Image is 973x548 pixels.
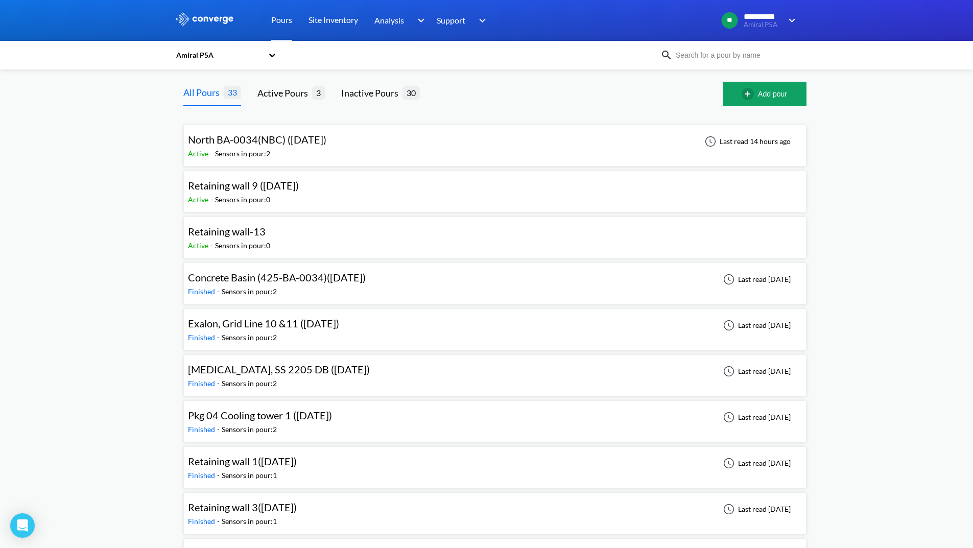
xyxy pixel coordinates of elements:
[660,49,673,61] img: icon-search.svg
[183,85,224,100] div: All Pours
[718,457,794,469] div: Last read [DATE]
[183,458,806,467] a: Retaining wall 1([DATE])Finished-Sensors in pour:1Last read [DATE]
[472,14,489,27] img: downArrow.svg
[188,195,210,204] span: Active
[210,195,215,204] span: -
[217,333,222,342] span: -
[188,271,366,283] span: Concrete Basin (425-BA-0034)([DATE])
[217,425,222,434] span: -
[183,136,806,145] a: North BA-0034(NBC) ([DATE])Active-Sensors in pour:2Last read 14 hours ago
[222,470,277,481] div: Sensors in pour: 1
[257,86,312,100] div: Active Pours
[718,365,794,377] div: Last read [DATE]
[402,86,420,99] span: 30
[673,50,796,61] input: Search for a pour by name
[222,286,277,297] div: Sensors in pour: 2
[222,378,277,389] div: Sensors in pour: 2
[183,274,806,283] a: Concrete Basin (425-BA-0034)([DATE])Finished-Sensors in pour:2Last read [DATE]
[210,241,215,250] span: -
[188,179,299,192] span: Retaining wall 9 ([DATE])
[718,273,794,285] div: Last read [DATE]
[188,425,217,434] span: Finished
[10,513,35,538] div: Open Intercom Messenger
[215,194,270,205] div: Sensors in pour: 0
[188,517,217,526] span: Finished
[183,366,806,375] a: [MEDICAL_DATA], SS 2205 DB ([DATE])Finished-Sensors in pour:2Last read [DATE]
[217,379,222,388] span: -
[188,287,217,296] span: Finished
[183,504,806,513] a: Retaining wall 3([DATE])Finished-Sensors in pour:1Last read [DATE]
[183,228,806,237] a: Retaining wall-13Active-Sensors in pour:0
[188,379,217,388] span: Finished
[222,332,277,343] div: Sensors in pour: 2
[723,82,806,106] button: Add pour
[183,182,806,191] a: Retaining wall 9 ([DATE])Active-Sensors in pour:0
[374,14,404,27] span: Analysis
[437,14,465,27] span: Support
[222,424,277,435] div: Sensors in pour: 2
[188,149,210,158] span: Active
[175,12,234,26] img: logo_ewhite.svg
[215,148,270,159] div: Sensors in pour: 2
[782,14,798,27] img: downArrow.svg
[742,88,758,100] img: add-circle-outline.svg
[215,240,270,251] div: Sensors in pour: 0
[217,287,222,296] span: -
[718,503,794,515] div: Last read [DATE]
[217,471,222,480] span: -
[188,409,332,421] span: Pkg 04 Cooling tower 1 ([DATE])
[175,50,263,61] div: Amiral P5A
[188,317,339,329] span: Exalon, Grid Line 10 &11 ([DATE])
[210,149,215,158] span: -
[222,516,277,527] div: Sensors in pour: 1
[183,320,806,329] a: Exalon, Grid Line 10 &11 ([DATE])Finished-Sensors in pour:2Last read [DATE]
[188,133,326,146] span: North BA-0034(NBC) ([DATE])
[183,412,806,421] a: Pkg 04 Cooling tower 1 ([DATE])Finished-Sensors in pour:2Last read [DATE]
[188,471,217,480] span: Finished
[699,135,794,148] div: Last read 14 hours ago
[188,241,210,250] span: Active
[188,501,297,513] span: Retaining wall 3([DATE])
[718,319,794,331] div: Last read [DATE]
[217,517,222,526] span: -
[188,363,370,375] span: [MEDICAL_DATA], SS 2205 DB ([DATE])
[188,225,266,237] span: Retaining wall-13
[312,86,325,99] span: 3
[188,455,297,467] span: Retaining wall 1([DATE])
[188,333,217,342] span: Finished
[718,411,794,423] div: Last read [DATE]
[744,21,782,29] span: Amiral P5A
[411,14,427,27] img: downArrow.svg
[341,86,402,100] div: Inactive Pours
[224,86,241,99] span: 33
